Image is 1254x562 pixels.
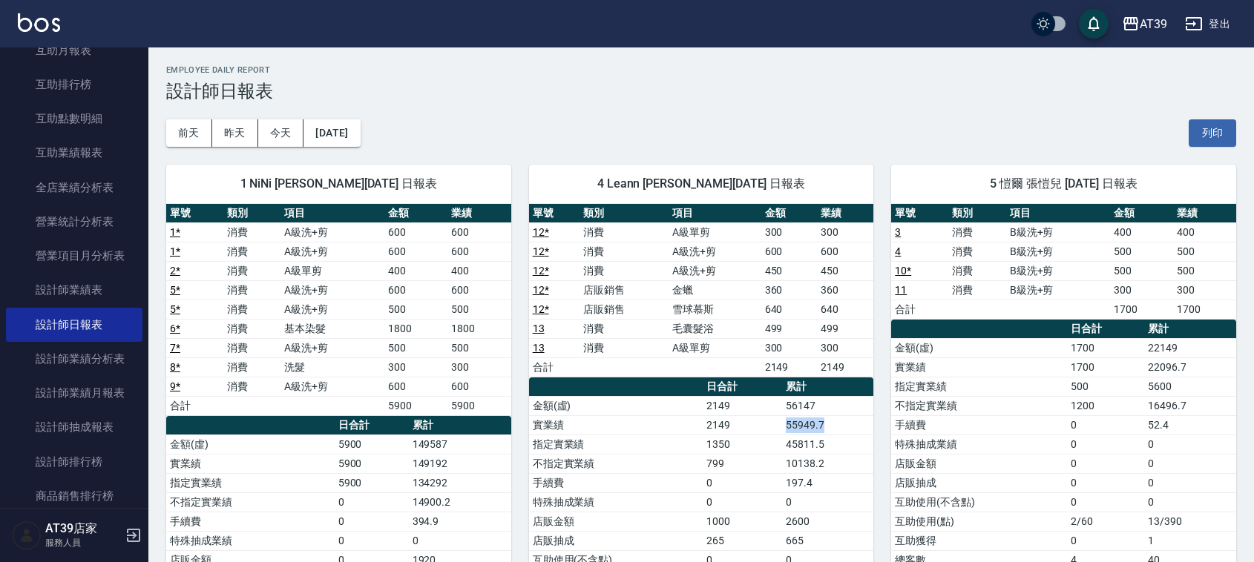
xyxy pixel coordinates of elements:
td: 500 [1067,377,1144,396]
td: A級洗+剪 [280,338,384,357]
th: 單號 [529,204,580,223]
th: 類別 [948,204,1005,223]
th: 項目 [1006,204,1110,223]
a: 設計師日報表 [6,308,142,342]
td: 指定實業績 [166,473,335,492]
td: 2149 [761,357,818,377]
td: 360 [817,280,873,300]
td: 10138.2 [782,454,873,473]
td: 5900 [447,396,511,415]
td: 300 [761,338,818,357]
td: 0 [703,492,782,512]
td: 55949.7 [782,415,873,434]
td: 0 [1144,492,1236,512]
td: 0 [409,531,511,550]
td: 400 [384,261,447,280]
img: Person [12,520,42,550]
th: 累計 [1144,320,1236,339]
td: 600 [447,222,511,242]
td: 799 [703,454,782,473]
td: 197.4 [782,473,873,492]
table: a dense table [891,204,1236,320]
a: 互助月報表 [6,33,142,67]
td: 600 [447,242,511,261]
td: 消費 [948,222,1005,242]
th: 類別 [580,204,668,223]
th: 日合計 [1067,320,1144,339]
td: 實業績 [891,357,1066,377]
th: 日合計 [335,416,409,435]
td: 毛囊髮浴 [669,319,761,338]
button: 前天 [166,119,212,147]
td: 1700 [1067,338,1144,357]
td: 5900 [335,473,409,492]
td: 500 [1110,261,1173,280]
td: 雪球慕斯 [669,300,761,319]
td: A級單剪 [280,261,384,280]
td: 300 [447,357,511,377]
div: AT39 [1140,15,1167,33]
td: 665 [782,531,873,550]
td: 店販金額 [891,454,1066,473]
p: 服務人員 [45,536,121,549]
button: save [1079,9,1109,39]
td: 基本染髮 [280,319,384,338]
td: 實業績 [529,415,703,434]
td: 消費 [223,319,280,338]
td: 500 [384,300,447,319]
td: 640 [817,300,873,319]
td: 互助獲得 [891,531,1066,550]
button: AT39 [1116,9,1173,39]
td: 消費 [223,222,280,242]
td: 22149 [1144,338,1236,357]
td: 1700 [1173,300,1236,319]
td: A級洗+剪 [280,280,384,300]
td: 0 [1067,473,1144,492]
th: 業績 [447,204,511,223]
td: A級洗+剪 [280,300,384,319]
h2: Employee Daily Report [166,65,1236,75]
td: 499 [761,319,818,338]
td: 金蠟 [669,280,761,300]
td: 500 [1110,242,1173,261]
img: Logo [18,13,60,32]
td: A級單剪 [669,222,761,242]
td: 600 [447,377,511,396]
td: B級洗+剪 [1006,261,1110,280]
td: 600 [384,280,447,300]
td: 店販銷售 [580,280,668,300]
td: 22096.7 [1144,357,1236,377]
td: 2149 [817,357,873,377]
td: 消費 [580,261,668,280]
a: 設計師業績分析表 [6,342,142,376]
td: 600 [384,222,447,242]
td: 消費 [223,300,280,319]
a: 11 [895,284,907,296]
td: 5900 [335,454,409,473]
td: 500 [447,338,511,357]
td: 特殊抽成業績 [529,492,703,512]
td: 金額(虛) [891,338,1066,357]
td: 互助使用(不含點) [891,492,1066,512]
td: 16496.7 [1144,396,1236,415]
th: 金額 [761,204,818,223]
td: 1800 [384,319,447,338]
td: 600 [817,242,873,261]
td: 0 [1144,454,1236,473]
td: B級洗+剪 [1006,222,1110,242]
td: B級洗+剪 [1006,280,1110,300]
a: 商品銷售排行榜 [6,479,142,513]
td: 消費 [223,261,280,280]
td: 149192 [409,454,511,473]
td: 600 [761,242,818,261]
td: 0 [1144,473,1236,492]
td: 600 [384,242,447,261]
td: 1700 [1067,357,1144,377]
td: A級洗+剪 [280,377,384,396]
th: 業績 [1173,204,1236,223]
td: 2600 [782,512,873,531]
a: 13 [533,323,545,334]
span: 4 Leann [PERSON_NAME][DATE] 日報表 [547,176,856,191]
td: 消費 [223,377,280,396]
span: 5 愷爾 張愷兒 [DATE] 日報表 [909,176,1218,191]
